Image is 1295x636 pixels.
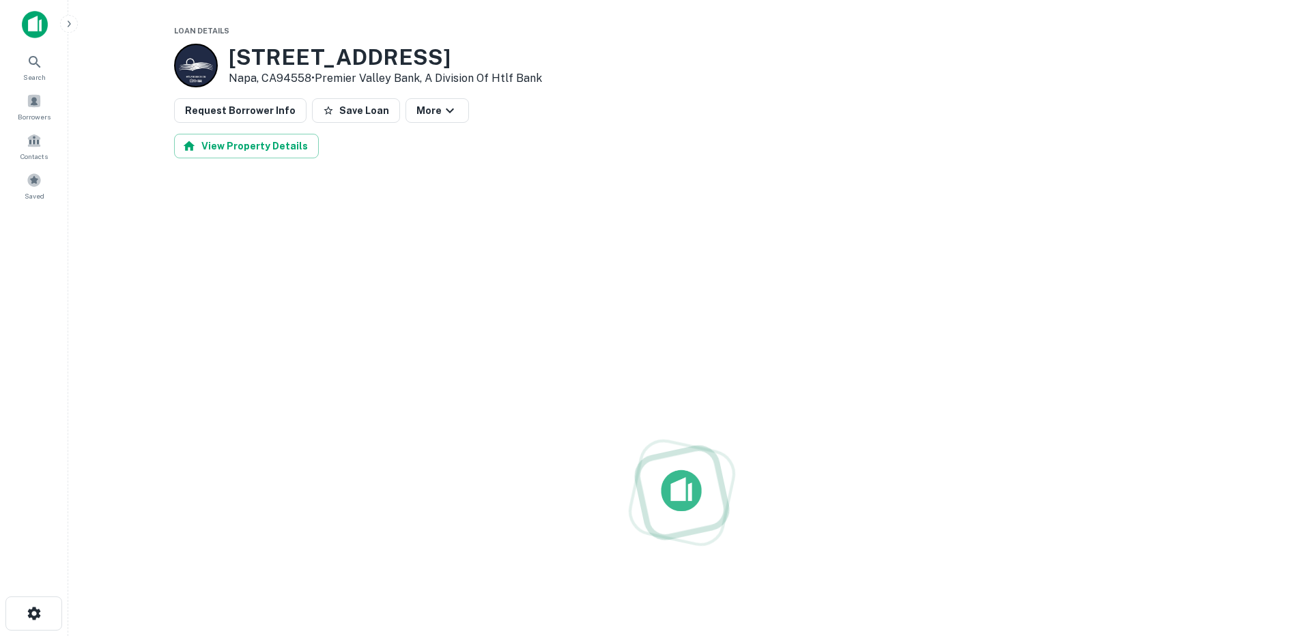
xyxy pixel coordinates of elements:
button: More [405,98,469,123]
a: Search [4,48,64,85]
a: Contacts [4,128,64,164]
a: Premier Valley Bank, A Division Of Htlf Bank [315,72,542,85]
a: Saved [4,167,64,204]
button: View Property Details [174,134,319,158]
span: Borrowers [18,111,51,122]
span: Search [23,72,46,83]
span: Saved [25,190,44,201]
h3: [STREET_ADDRESS] [229,44,542,70]
span: Contacts [20,151,48,162]
button: Save Loan [312,98,400,123]
img: capitalize-icon.png [22,11,48,38]
button: Request Borrower Info [174,98,307,123]
a: Borrowers [4,88,64,125]
iframe: Chat Widget [1227,527,1295,592]
span: Loan Details [174,27,229,35]
p: Napa, CA94558 • [229,70,542,87]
